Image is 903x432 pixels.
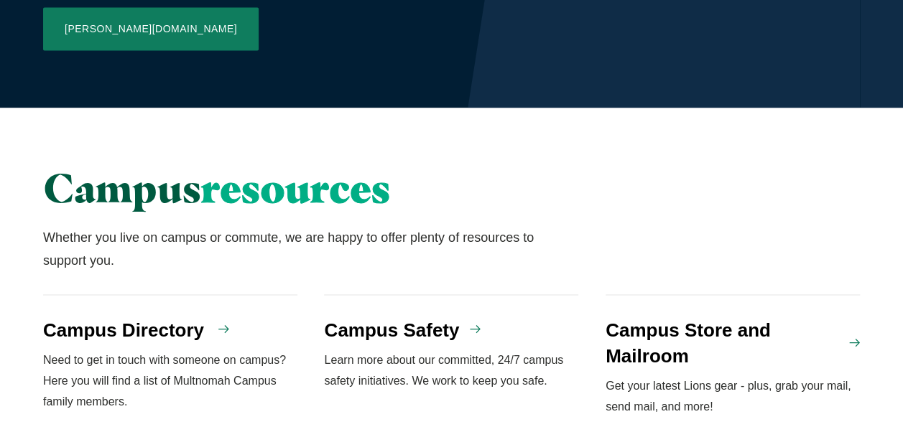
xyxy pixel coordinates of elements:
h4: Campus Safety [324,316,459,342]
h4: Campus Store and Mailroom [606,316,838,369]
p: Need to get in touch with someone on campus? Here you will find a list of Multnomah Campus family... [43,349,297,411]
span: resources [201,163,390,212]
h4: Campus Directory [43,316,204,342]
p: Get your latest Lions gear - plus, grab your mail, send mail, and more! [606,375,860,417]
h2: Campus [43,165,579,211]
span: Whether you live on campus or commute, we are happy to offer plenty of resources to support you. [43,230,534,268]
p: Learn more about our committed, 24/7 campus safety initiatives. We work to keep you safe. [324,349,578,391]
a: [PERSON_NAME][DOMAIN_NAME] [43,7,259,50]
